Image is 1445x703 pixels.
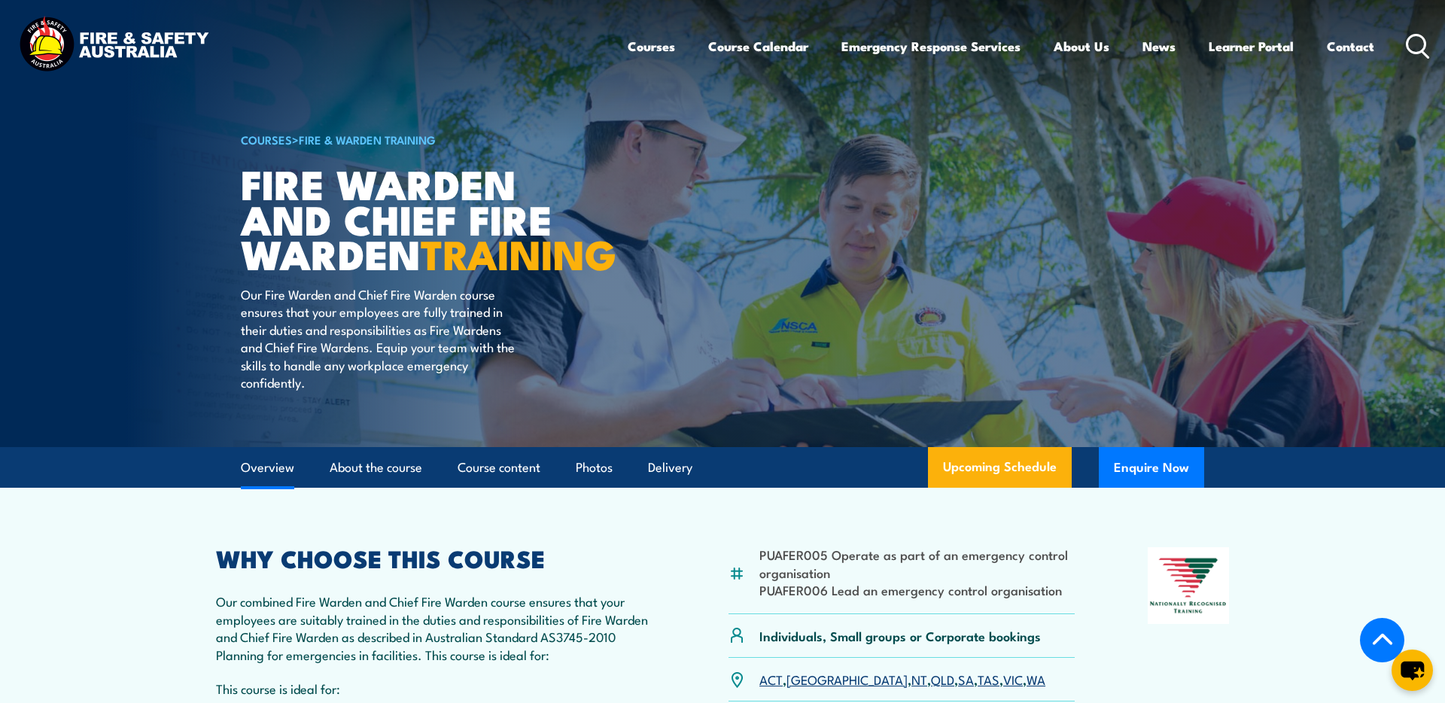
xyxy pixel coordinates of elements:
[299,131,436,148] a: Fire & Warden Training
[241,130,613,148] h6: >
[1392,650,1433,691] button: chat-button
[421,221,616,284] strong: TRAINING
[759,627,1041,644] p: Individuals, Small groups or Corporate bookings
[1148,547,1229,624] img: Nationally Recognised Training logo.
[216,592,656,663] p: Our combined Fire Warden and Chief Fire Warden course ensures that your employees are suitably tr...
[241,166,613,271] h1: Fire Warden and Chief Fire Warden
[759,546,1075,581] li: PUAFER005 Operate as part of an emergency control organisation
[628,26,675,66] a: Courses
[241,448,294,488] a: Overview
[1209,26,1294,66] a: Learner Portal
[216,547,656,568] h2: WHY CHOOSE THIS COURSE
[241,285,516,391] p: Our Fire Warden and Chief Fire Warden course ensures that your employees are fully trained in the...
[708,26,808,66] a: Course Calendar
[576,448,613,488] a: Photos
[978,670,999,688] a: TAS
[241,131,292,148] a: COURSES
[1027,670,1045,688] a: WA
[759,581,1075,598] li: PUAFER006 Lead an emergency control organisation
[648,448,692,488] a: Delivery
[1099,447,1204,488] button: Enquire Now
[458,448,540,488] a: Course content
[1327,26,1374,66] a: Contact
[928,447,1072,488] a: Upcoming Schedule
[1054,26,1109,66] a: About Us
[1003,670,1023,688] a: VIC
[911,670,927,688] a: NT
[330,448,422,488] a: About the course
[931,670,954,688] a: QLD
[786,670,908,688] a: [GEOGRAPHIC_DATA]
[216,680,656,697] p: This course is ideal for:
[759,671,1045,688] p: , , , , , , ,
[759,670,783,688] a: ACT
[841,26,1021,66] a: Emergency Response Services
[958,670,974,688] a: SA
[1142,26,1176,66] a: News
